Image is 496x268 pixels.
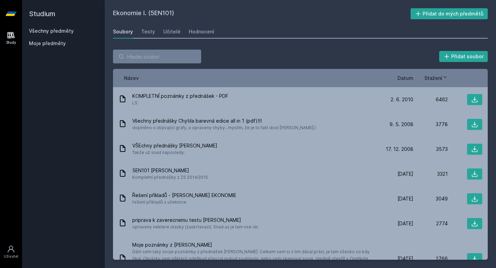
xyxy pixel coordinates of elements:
[6,40,16,45] div: Study
[413,146,448,153] div: 3573
[189,28,214,35] div: Hodnocení
[132,217,259,224] span: priprava k zaverecnemu testu [PERSON_NAME]
[413,255,448,262] div: 2766
[132,167,208,174] span: 5EN101 [PERSON_NAME]
[163,25,180,39] a: Učitelé
[397,74,413,82] button: Datum
[132,117,316,124] span: Všechny přednášky Chytila barevná edice all in 1 (pdf)!!!
[413,121,448,128] div: 3778
[29,40,66,47] span: Moje předměty
[1,241,21,262] a: Uživatel
[132,224,259,230] span: opraveny nektere otazky (zaskrtavaci). Snad uz je tam vse ok:
[413,171,448,177] div: 3321
[113,25,133,39] a: Soubory
[132,149,217,156] span: Takže už snad naposledy:
[386,146,413,153] span: 17. 12. 2008
[424,74,442,82] span: Stažení
[397,195,413,202] span: [DATE]
[141,28,155,35] div: Testy
[411,8,488,19] button: Přidat do mých předmětů
[391,96,413,103] span: 2. 6. 2010
[141,25,155,39] a: Testy
[397,220,413,227] span: [DATE]
[132,192,236,199] span: Řešení příkladů - [PERSON_NAME] EKONOMIE
[189,25,214,39] a: Hodnocení
[413,220,448,227] div: 2774
[132,93,228,100] span: KOMPLETNÍ poznámky z přednášek - PDF
[113,50,201,63] input: Hledej soubor
[397,255,413,262] span: [DATE]
[390,121,413,128] span: 9. 5. 2008
[132,100,228,106] span: LS
[424,74,448,82] button: Stažení
[132,142,217,149] span: VŠEchny přednášky [PERSON_NAME]
[397,171,413,177] span: [DATE]
[113,8,411,19] h2: Ekonomie I. (5EN101)
[113,28,133,35] div: Soubory
[413,195,448,202] div: 3049
[163,28,180,35] div: Učitelé
[132,174,208,181] span: Kompletní přednášky z ZS 2014/2015
[413,96,448,103] div: 6462
[439,51,488,62] button: Přidat soubor
[29,28,74,34] a: Všechny předměty
[132,124,316,131] span: doplněno o zbývající grafy, a opraveny chyby...myslím, že je to fakt dost [PERSON_NAME];)
[132,241,376,248] span: Moje poznámky z [PERSON_NAME]
[1,28,21,49] a: Study
[4,254,18,259] div: Uživatel
[124,74,139,82] button: Název
[132,199,236,206] span: řešení příkladů z učebnice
